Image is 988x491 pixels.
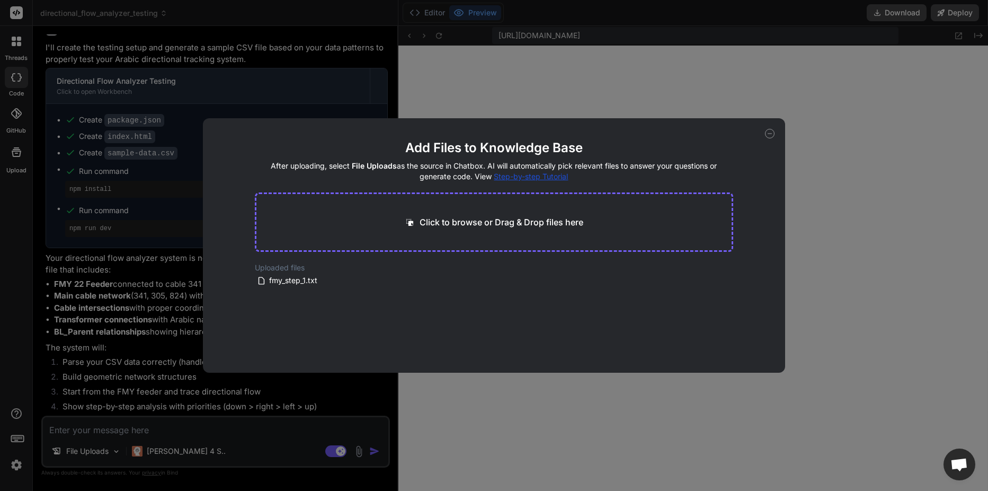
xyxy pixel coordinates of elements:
[255,139,733,156] h2: Add Files to Knowledge Base
[494,172,568,181] span: Step-by-step Tutorial
[352,161,397,170] span: File Uploads
[944,449,975,480] a: Open chat
[255,262,733,273] h2: Uploaded files
[420,216,583,229] p: Click to browse or Drag & Drop files here
[268,274,318,287] span: fmy_step_1.txt
[255,161,733,182] h4: After uploading, select as the source in Chatbox. AI will automatically pick relevant files to an...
